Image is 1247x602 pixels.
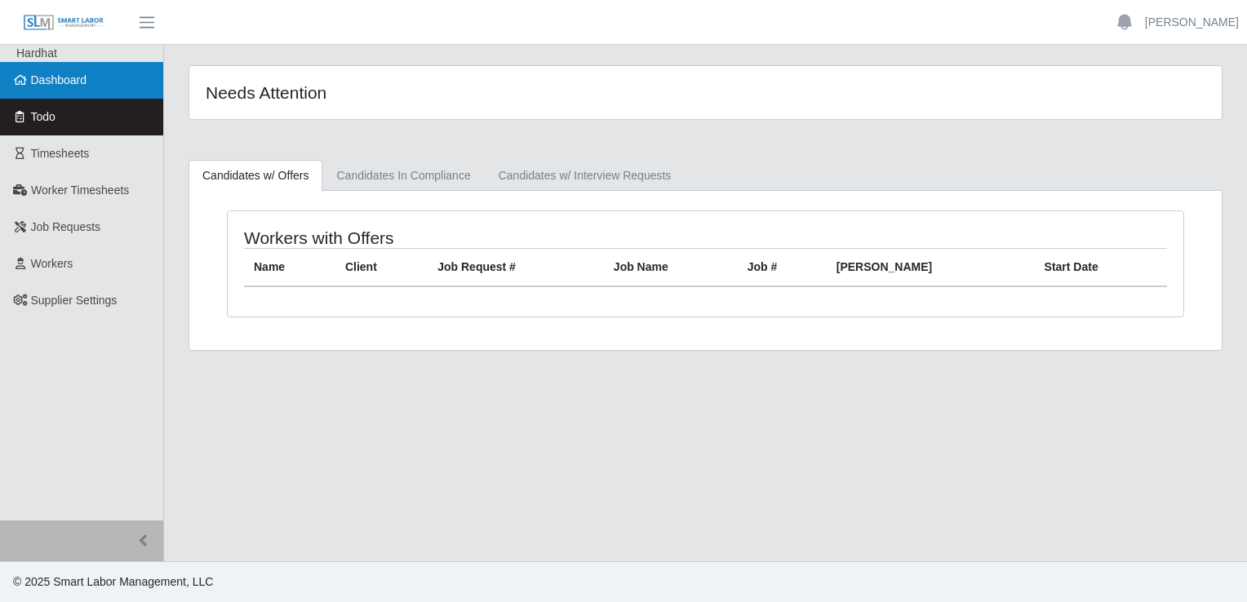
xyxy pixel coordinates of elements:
[31,73,87,86] span: Dashboard
[31,184,129,197] span: Worker Timesheets
[322,160,484,192] a: Candidates In Compliance
[31,294,118,307] span: Supplier Settings
[335,249,428,287] th: Client
[206,82,608,103] h4: Needs Attention
[1035,249,1167,287] th: Start Date
[16,46,57,60] span: Hardhat
[738,249,827,287] th: Job #
[244,249,335,287] th: Name
[485,160,686,192] a: Candidates w/ Interview Requests
[31,147,90,160] span: Timesheets
[428,249,604,287] th: Job Request #
[23,14,104,32] img: SLM Logo
[604,249,738,287] th: Job Name
[1145,14,1239,31] a: [PERSON_NAME]
[13,575,213,588] span: © 2025 Smart Labor Management, LLC
[189,160,322,192] a: Candidates w/ Offers
[31,220,101,233] span: Job Requests
[244,228,615,248] h4: Workers with Offers
[31,257,73,270] span: Workers
[827,249,1035,287] th: [PERSON_NAME]
[31,110,55,123] span: Todo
